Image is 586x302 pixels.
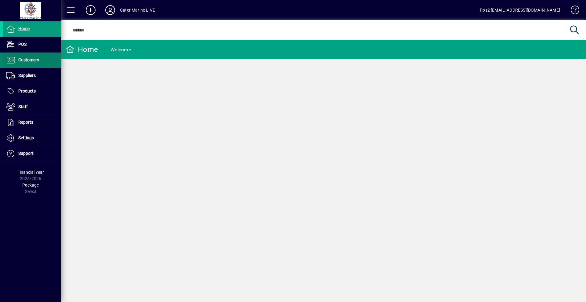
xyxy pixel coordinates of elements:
a: Suppliers [3,68,61,83]
a: POS [3,37,61,52]
div: Welcome [110,45,131,55]
span: Settings [18,135,34,140]
span: Reports [18,120,33,125]
span: Home [18,26,30,31]
a: Settings [3,130,61,146]
a: Customers [3,53,61,68]
div: Cater Marine LIVE [120,5,155,15]
a: Support [3,146,61,161]
a: Staff [3,99,61,115]
span: Customers [18,57,39,62]
a: Reports [3,115,61,130]
span: Products [18,89,36,93]
div: Home [66,45,98,54]
span: Financial Year [17,170,44,175]
button: Profile [100,5,120,16]
span: Staff [18,104,28,109]
a: Knowledge Base [566,1,578,21]
span: Suppliers [18,73,36,78]
div: Pos2 [EMAIL_ADDRESS][DOMAIN_NAME] [480,5,560,15]
span: Package [22,183,39,187]
a: Products [3,84,61,99]
button: Add [81,5,100,16]
span: POS [18,42,27,47]
span: Support [18,151,34,156]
